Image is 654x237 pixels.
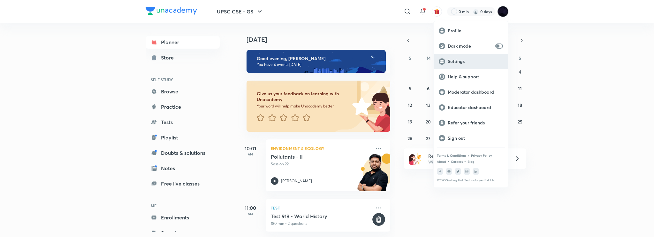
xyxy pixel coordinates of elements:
[464,158,466,164] div: •
[448,28,503,34] p: Profile
[451,160,463,163] a: Careers
[468,160,474,163] a: Blog
[471,154,492,157] a: Privacy Policy
[447,158,450,164] div: •
[448,89,503,95] p: Moderator dashboard
[434,100,508,115] a: Educator dashboard
[434,115,508,130] a: Refer your friends
[448,59,503,64] p: Settings
[434,69,508,84] a: Help & support
[448,74,503,80] p: Help & support
[437,178,505,182] p: © 2025 Sorting Hat Technologies Pvt Ltd
[448,120,503,126] p: Refer your friends
[448,135,503,141] p: Sign out
[468,153,470,158] div: •
[448,43,493,49] p: Dark mode
[448,105,503,110] p: Educator dashboard
[437,160,446,163] a: About
[434,54,508,69] a: Settings
[437,154,466,157] a: Terms & Conditions
[434,84,508,100] a: Moderator dashboard
[434,23,508,38] a: Profile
